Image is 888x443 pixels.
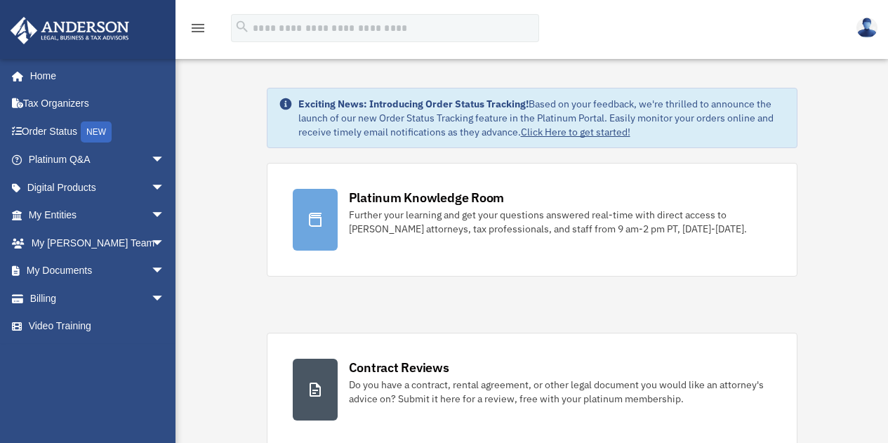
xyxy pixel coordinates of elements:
a: Click Here to get started! [521,126,630,138]
img: User Pic [856,18,877,38]
a: Billingarrow_drop_down [10,284,186,312]
a: menu [190,25,206,37]
a: Order StatusNEW [10,117,186,146]
a: Platinum Knowledge Room Further your learning and get your questions answered real-time with dire... [267,163,797,277]
span: arrow_drop_down [151,229,179,258]
a: Platinum Q&Aarrow_drop_down [10,146,186,174]
span: arrow_drop_down [151,201,179,230]
div: Contract Reviews [349,359,449,376]
a: Digital Productsarrow_drop_down [10,173,186,201]
span: arrow_drop_down [151,257,179,286]
div: Further your learning and get your questions answered real-time with direct access to [PERSON_NAM... [349,208,771,236]
a: My Entitiesarrow_drop_down [10,201,186,230]
img: Anderson Advisors Platinum Portal [6,17,133,44]
span: arrow_drop_down [151,146,179,175]
i: menu [190,20,206,37]
strong: Exciting News: Introducing Order Status Tracking! [298,98,529,110]
a: Video Training [10,312,186,340]
a: My [PERSON_NAME] Teamarrow_drop_down [10,229,186,257]
div: Based on your feedback, we're thrilled to announce the launch of our new Order Status Tracking fe... [298,97,786,139]
a: My Documentsarrow_drop_down [10,257,186,285]
span: arrow_drop_down [151,173,179,202]
i: search [234,19,250,34]
a: Home [10,62,179,90]
a: Tax Organizers [10,90,186,118]
div: Platinum Knowledge Room [349,189,505,206]
div: Do you have a contract, rental agreement, or other legal document you would like an attorney's ad... [349,378,771,406]
div: NEW [81,121,112,143]
span: arrow_drop_down [151,284,179,313]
